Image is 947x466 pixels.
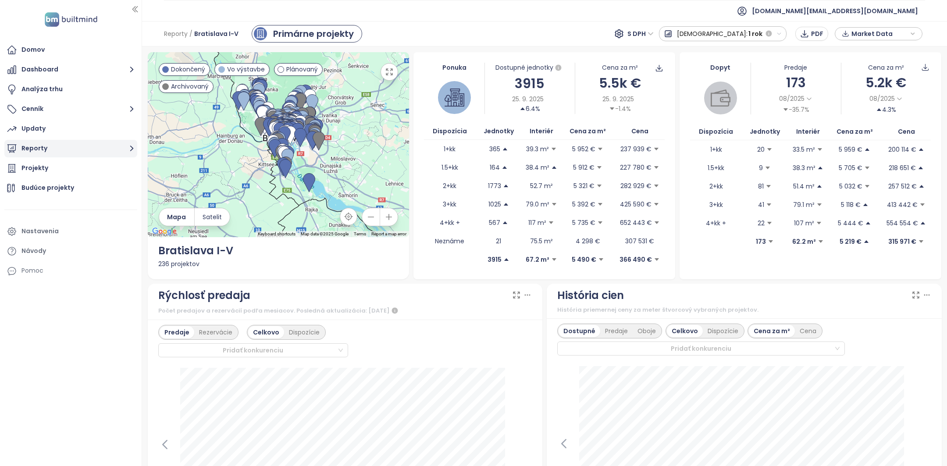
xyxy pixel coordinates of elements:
td: 1.5+kk [424,158,475,177]
span: caret-down [818,238,824,245]
span: caret-down [653,201,659,207]
th: Cena [882,123,931,140]
p: 425 590 € [620,199,652,209]
p: 5 735 € [572,218,595,228]
span: caret-down [596,183,602,189]
span: S DPH [627,27,654,40]
div: Predaje [600,325,633,337]
span: caret-up [876,107,882,113]
span: caret-up [817,165,823,171]
span: caret-up [865,220,871,226]
p: 81 [758,181,764,191]
td: 1.5+kk [690,159,741,177]
p: 5 912 € [573,163,595,172]
p: 38.4 m² [526,163,549,172]
p: 3915 [488,255,502,264]
div: Počet predajov a rezervácií podľa mesiacov. Posledná aktualizácia: [DATE] [158,306,532,316]
p: 365 [489,144,500,154]
span: Dokončený [171,64,205,74]
div: 5.2k € [841,72,931,93]
td: Neznáme [424,232,475,250]
div: Celkovo [667,325,703,337]
p: 5 032 € [839,181,862,191]
p: 41 [758,200,764,210]
p: 164 [490,163,500,172]
span: caret-down [768,238,774,245]
span: caret-down [817,146,823,153]
p: 5 952 € [572,144,595,154]
div: Nastavenia [21,226,59,237]
a: Terms (opens in new tab) [354,231,366,236]
div: 236 projektov [158,259,399,269]
img: Google [150,226,179,237]
td: 1+kk [690,140,741,159]
p: 366 490 € [619,255,652,264]
th: Jednotky [742,123,788,140]
div: Primárne projekty [273,27,354,40]
span: caret-down [609,106,615,112]
span: [DEMOGRAPHIC_DATA]: [677,26,748,42]
div: Dispozície [703,325,743,337]
div: Cena za m² [602,63,638,72]
p: 218 651 € [889,163,916,173]
p: 5 392 € [572,199,595,209]
p: 52.7 m² [530,181,553,191]
span: 1 rok [748,26,762,42]
th: Dispozícia [690,123,741,140]
td: 3+kk [424,195,475,213]
p: 75.5 m² [530,236,553,246]
span: caret-down [596,164,602,171]
p: 5 219 € [840,237,862,246]
div: 173 [751,72,841,93]
p: 20 [757,145,765,154]
div: Rýchlosť predaja [158,287,250,304]
span: caret-down [919,202,926,208]
span: caret-down [816,202,822,208]
span: caret-down [765,165,771,171]
p: 33.5 m² [793,145,815,154]
div: Pomoc [21,265,43,276]
p: 38.3 m² [793,163,815,173]
p: 1025 [488,199,501,209]
p: 4 298 € [576,236,600,246]
div: Pomoc [4,262,137,280]
div: História priemernej ceny za meter štvorcový vybraných projektov. [557,306,931,314]
p: 9 [759,163,763,173]
span: caret-down [598,256,604,263]
span: Map data ©2025 Google [301,231,349,236]
p: 5 490 € [572,255,596,264]
span: 08/2025 [869,94,895,103]
button: Dashboard [4,61,137,78]
div: Ponuka [424,63,484,72]
span: Vo výstavbe [227,64,265,74]
div: Dostupné [559,325,600,337]
button: PDF [795,27,828,41]
button: [DEMOGRAPHIC_DATA]:1 rok [659,26,787,41]
button: Cenník [4,100,137,118]
p: 554 554 € [886,218,918,228]
img: house [445,88,464,107]
p: 5 959 € [839,145,862,154]
th: Interiér [522,123,561,140]
td: 4+kk + [690,214,741,232]
p: 62.2 m² [792,237,816,246]
p: 67.2 m² [526,255,549,264]
div: Dispozície [284,326,324,338]
p: 21 [496,236,501,246]
p: 79.1 m² [793,200,815,210]
span: caret-down [766,202,772,208]
img: logo [42,11,100,28]
p: 257 512 € [888,181,917,191]
span: caret-down [653,164,659,171]
a: Updaty [4,120,137,138]
p: 39.3 m² [526,144,549,154]
div: Návody [21,245,46,256]
p: 173 [756,237,766,246]
a: primary [252,25,362,43]
div: Analýza trhu [21,84,63,95]
div: button [840,27,918,40]
div: Predaje [160,326,194,338]
p: 107 m² [794,218,814,228]
div: Celkovo [248,326,284,338]
span: caret-down [551,201,557,207]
